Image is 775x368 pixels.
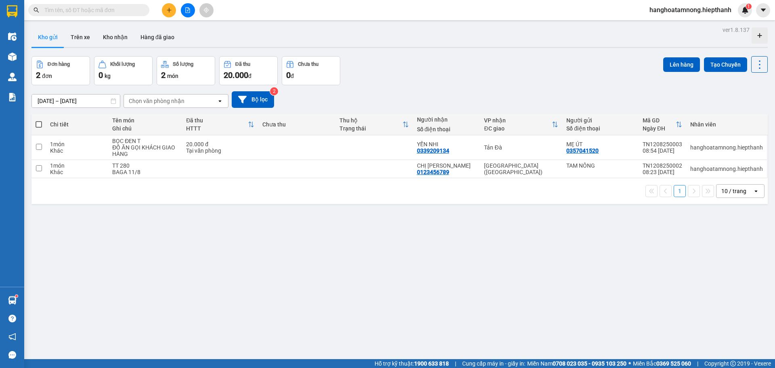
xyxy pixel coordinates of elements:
[186,125,248,132] div: HTTT
[566,162,635,169] div: TAM NÔNG
[50,169,104,175] div: Khác
[32,95,120,107] input: Select a date range.
[112,125,178,132] div: Ghi chú
[553,360,626,367] strong: 0708 023 035 - 0935 103 250
[690,121,763,128] div: Nhân viên
[752,27,768,44] div: Tạo kho hàng mới
[674,185,686,197] button: 1
[50,121,104,128] div: Chi tiết
[8,93,17,101] img: solution-icon
[291,73,294,79] span: đ
[134,27,181,47] button: Hàng đã giao
[31,56,90,85] button: Đơn hàng2đơn
[50,147,104,154] div: Khác
[8,333,16,341] span: notification
[753,188,759,194] svg: open
[98,70,103,80] span: 0
[50,141,104,147] div: 1 món
[643,169,682,175] div: 08:23 [DATE]
[656,360,691,367] strong: 0369 525 060
[730,361,736,366] span: copyright
[157,56,215,85] button: Số lượng2món
[760,6,767,14] span: caret-down
[129,97,184,105] div: Chọn văn phòng nhận
[105,73,111,79] span: kg
[262,121,331,128] div: Chưa thu
[162,3,176,17] button: plus
[167,73,178,79] span: món
[643,141,682,147] div: TN1208250003
[298,61,318,67] div: Chưa thu
[8,73,17,81] img: warehouse-icon
[36,70,40,80] span: 2
[643,117,676,124] div: Mã GD
[235,61,250,67] div: Đã thu
[286,70,291,80] span: 0
[643,162,682,169] div: TN1208250002
[173,61,193,67] div: Số lượng
[8,296,17,305] img: warehouse-icon
[455,359,456,368] span: |
[723,25,750,34] div: ver 1.8.137
[566,117,635,124] div: Người gửi
[219,56,278,85] button: Đã thu20.000đ
[8,351,16,359] span: message
[417,141,476,147] div: YẾN NHI
[484,125,552,132] div: ĐC giao
[44,6,140,15] input: Tìm tên, số ĐT hoặc mã đơn
[112,162,178,169] div: TT 280
[633,359,691,368] span: Miền Bắc
[110,61,135,67] div: Khối lượng
[8,53,17,61] img: warehouse-icon
[746,4,752,9] sup: 1
[64,27,96,47] button: Trên xe
[112,117,178,124] div: Tên món
[31,27,64,47] button: Kho gửi
[335,114,413,135] th: Toggle SortBy
[217,98,223,104] svg: open
[166,7,172,13] span: plus
[721,187,746,195] div: 10 / trang
[375,359,449,368] span: Hỗ trợ kỹ thuật:
[7,5,17,17] img: logo-vxr
[186,141,254,147] div: 20.000 đ
[414,360,449,367] strong: 1900 633 818
[527,359,626,368] span: Miền Nam
[8,315,16,322] span: question-circle
[186,117,248,124] div: Đã thu
[34,7,39,13] span: search
[566,147,599,154] div: 0357041520
[339,125,402,132] div: Trạng thái
[643,5,738,15] span: hanghoatamnong.hiepthanh
[663,57,700,72] button: Lên hàng
[50,162,104,169] div: 1 món
[628,362,631,365] span: ⚪️
[199,3,214,17] button: aim
[690,166,763,172] div: hanghoatamnong.hiepthanh
[282,56,340,85] button: Chưa thu0đ
[96,27,134,47] button: Kho nhận
[417,169,449,175] div: 0123456789
[639,114,686,135] th: Toggle SortBy
[480,114,562,135] th: Toggle SortBy
[248,73,251,79] span: đ
[690,144,763,151] div: hanghoatamnong.hiepthanh
[643,147,682,154] div: 08:54 [DATE]
[756,3,770,17] button: caret-down
[417,126,476,132] div: Số điện thoại
[270,87,278,95] sup: 2
[224,70,248,80] span: 20.000
[566,125,635,132] div: Số điện thoại
[697,359,698,368] span: |
[8,32,17,41] img: warehouse-icon
[417,147,449,154] div: 0339209134
[484,117,552,124] div: VP nhận
[462,359,525,368] span: Cung cấp máy in - giấy in:
[203,7,209,13] span: aim
[232,91,274,108] button: Bộ lọc
[339,117,402,124] div: Thu hộ
[48,61,70,67] div: Đơn hàng
[181,3,195,17] button: file-add
[186,147,254,154] div: Tại văn phòng
[566,141,635,147] div: MẸ ÚT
